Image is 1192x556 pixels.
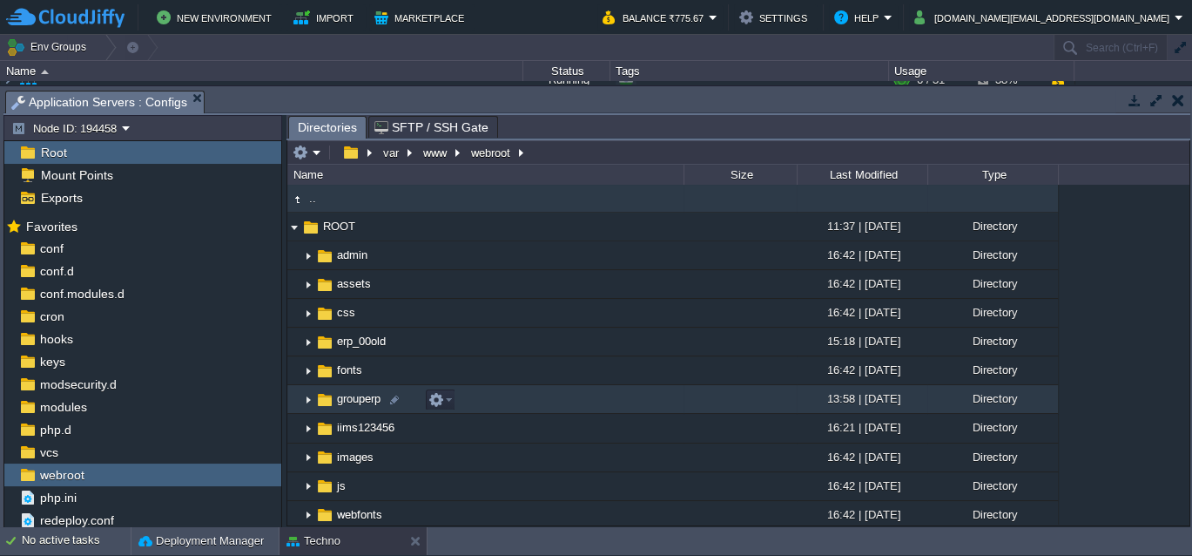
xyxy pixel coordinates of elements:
[334,276,374,291] a: assets
[927,414,1058,441] div: Directory
[797,270,927,297] div: 16:42 | [DATE]
[37,512,117,528] a: redeploy.conf
[797,501,927,528] div: 16:42 | [DATE]
[797,444,927,471] div: 16:42 | [DATE]
[524,61,609,81] div: Status
[797,299,927,326] div: 16:42 | [DATE]
[315,390,334,410] img: AMDAwAAAACH5BAEAAAAALAAAAAABAAEAAAICRAEAOw==
[334,334,388,349] span: erp_00old
[334,391,383,406] a: grouperp
[927,241,1058,268] div: Directory
[315,275,334,295] img: AMDAwAAAACH5BAEAAAAALAAAAAABAAEAAAICRAEAOw==
[315,448,334,467] img: AMDAwAAAACH5BAEAAAAALAAAAAABAAEAAAICRAEAOw==
[37,444,61,460] span: vcs
[334,247,370,262] a: admin
[301,329,315,356] img: AMDAwAAAACH5BAEAAAAALAAAAAABAAEAAAICRAEAOw==
[37,376,119,392] a: modsecurity.d
[797,385,927,412] div: 13:58 | [DATE]
[739,7,812,28] button: Settings
[37,263,77,279] a: conf.d
[315,304,334,323] img: AMDAwAAAACH5BAEAAAAALAAAAAABAAEAAAICRAEAOw==
[301,271,315,298] img: AMDAwAAAACH5BAEAAAAALAAAAAABAAEAAAICRAEAOw==
[11,92,187,113] span: Application Servers : Configs
[298,117,357,139] span: Directories
[798,165,927,185] div: Last Modified
[37,490,79,505] a: php.ini
[301,416,315,443] img: AMDAwAAAACH5BAEAAAAALAAAAAABAAEAAAICRAEAOw==
[929,165,1058,185] div: Type
[287,190,306,209] img: AMDAwAAAACH5BAEAAAAALAAAAAABAAEAAAICRAEAOw==
[37,399,90,415] a: modules
[315,505,334,525] img: AMDAwAAAACH5BAEAAAAALAAAAAABAAEAAAICRAEAOw==
[37,467,87,483] a: webroot
[11,120,122,136] button: Node ID: 194458
[23,219,80,234] span: Favorites
[603,7,709,28] button: Balance ₹775.67
[334,363,365,377] span: fonts
[797,356,927,383] div: 16:42 | [DATE]
[301,300,315,327] img: AMDAwAAAACH5BAEAAAAALAAAAAABAAEAAAICRAEAOw==
[37,145,70,160] a: Root
[927,356,1058,383] div: Directory
[374,117,488,138] span: SFTP / SSH Gate
[37,309,67,324] a: cron
[22,527,131,555] div: No active tasks
[797,213,927,240] div: 11:37 | [DATE]
[834,7,884,28] button: Help
[320,219,358,234] a: ROOT
[287,214,301,241] img: AMDAwAAAACH5BAEAAAAALAAAAAABAAEAAAICRAEAOw==
[315,333,334,352] img: AMDAwAAAACH5BAEAAAAALAAAAAABAAEAAAICRAEAOw==
[334,450,376,464] a: images
[611,61,888,81] div: Tags
[927,328,1058,355] div: Directory
[927,270,1058,297] div: Directory
[301,218,320,237] img: AMDAwAAAACH5BAEAAAAALAAAAAABAAEAAAICRAEAOw==
[927,472,1058,499] div: Directory
[927,444,1058,471] div: Directory
[37,422,74,437] a: php.d
[797,414,927,441] div: 16:21 | [DATE]
[927,299,1058,326] div: Directory
[890,61,1074,81] div: Usage
[301,502,315,529] img: AMDAwAAAACH5BAEAAAAALAAAAAABAAEAAAICRAEAOw==
[315,362,334,381] img: AMDAwAAAACH5BAEAAAAALAAAAAABAAEAAAICRAEAOw==
[138,532,264,550] button: Deployment Manager
[37,190,85,206] span: Exports
[334,507,385,522] a: webfonts
[315,419,334,438] img: AMDAwAAAACH5BAEAAAAALAAAAAABAAEAAAICRAEAOw==
[927,385,1058,412] div: Directory
[286,532,340,550] button: Techno
[37,286,127,302] a: conf.modules.d
[927,213,1058,240] div: Directory
[797,328,927,355] div: 15:18 | [DATE]
[41,70,49,74] img: AMDAwAAAACH5BAEAAAAALAAAAAABAAEAAAICRAEAOw==
[37,167,116,183] span: Mount Points
[287,140,1189,165] input: Click to enter the path
[334,305,358,320] a: css
[306,191,319,206] a: ..
[301,242,315,269] img: AMDAwAAAACH5BAEAAAAALAAAAAABAAEAAAICRAEAOw==
[797,241,927,268] div: 16:42 | [DATE]
[293,7,359,28] button: Import
[157,7,277,28] button: New Environment
[37,354,68,370] a: keys
[685,165,797,185] div: Size
[334,478,348,493] a: js
[37,331,76,347] span: hooks
[2,61,522,81] div: Name
[797,472,927,499] div: 16:42 | [DATE]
